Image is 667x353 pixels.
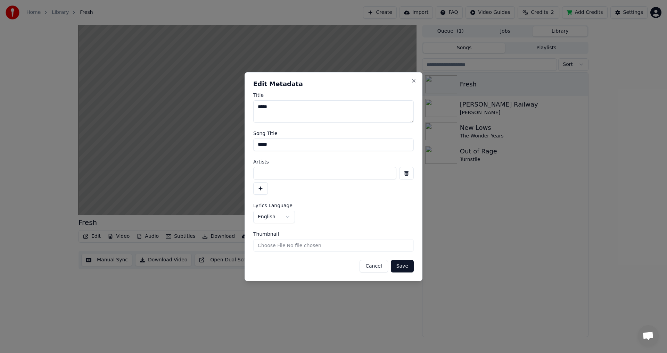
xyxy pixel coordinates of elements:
[253,131,414,136] label: Song Title
[253,93,414,98] label: Title
[253,159,414,164] label: Artists
[253,203,293,208] span: Lyrics Language
[253,81,414,87] h2: Edit Metadata
[253,232,279,236] span: Thumbnail
[360,260,388,272] button: Cancel
[391,260,414,272] button: Save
